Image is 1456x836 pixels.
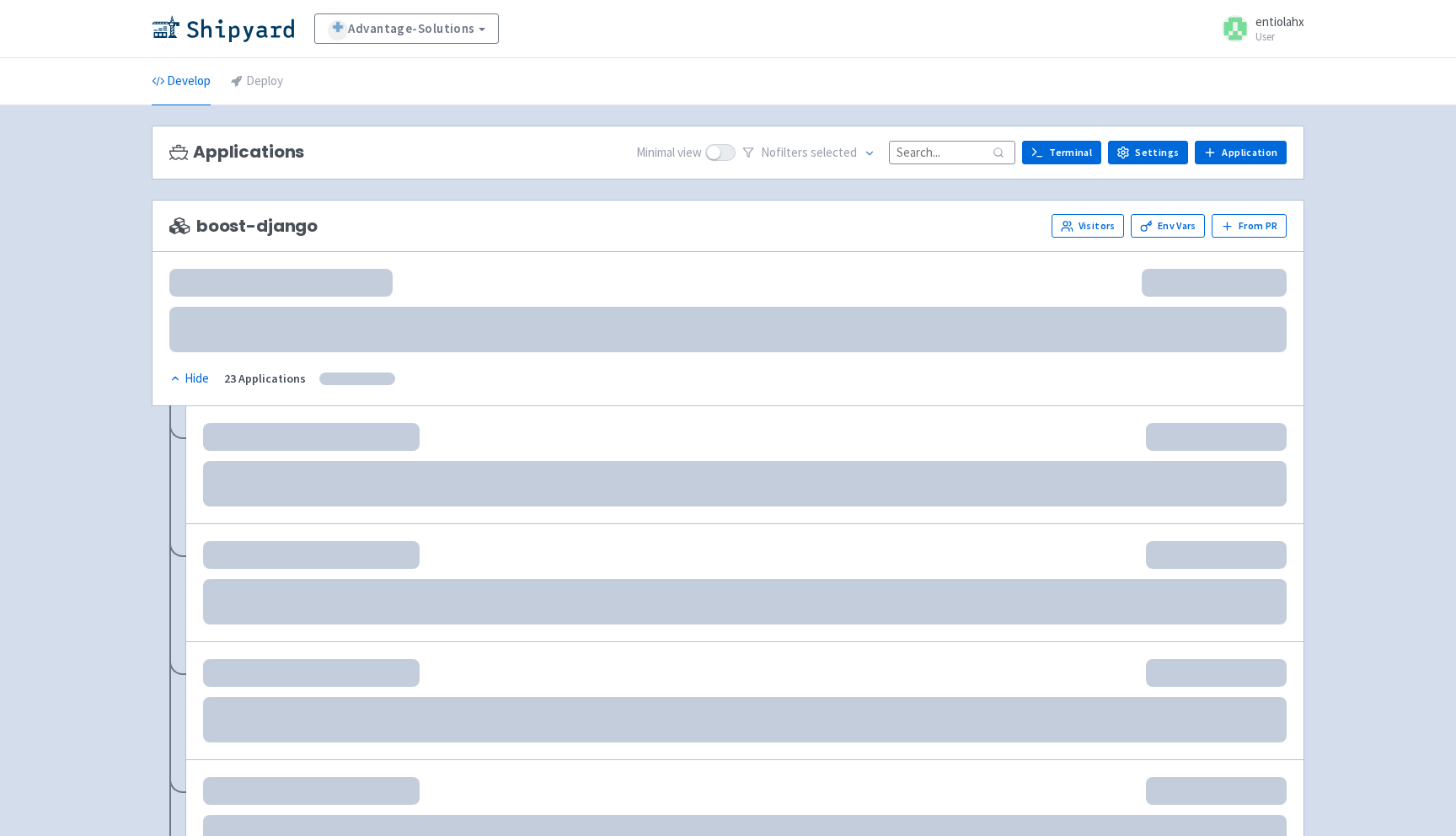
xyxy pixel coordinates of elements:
[1131,214,1205,238] a: Env Vars
[169,142,304,162] h3: Applications
[761,143,857,163] span: No filter s
[1052,214,1124,238] a: Visitors
[1195,141,1287,164] a: Application
[224,369,306,389] div: 23 Applications
[169,217,318,236] span: boost-django
[152,15,294,42] img: Shipyard logo
[1108,141,1188,164] a: Settings
[1022,141,1101,164] a: Terminal
[636,143,702,163] span: Minimal view
[889,141,1015,163] input: Search...
[811,144,857,160] span: selected
[1255,31,1304,42] small: User
[1212,214,1287,238] button: From PR
[169,369,211,389] button: Hide
[1255,13,1304,29] span: entiolahx
[152,58,211,105] a: Develop
[314,13,499,44] a: Advantage-Solutions
[231,58,283,105] a: Deploy
[169,369,209,389] div: Hide
[1212,15,1304,42] a: entiolahx User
